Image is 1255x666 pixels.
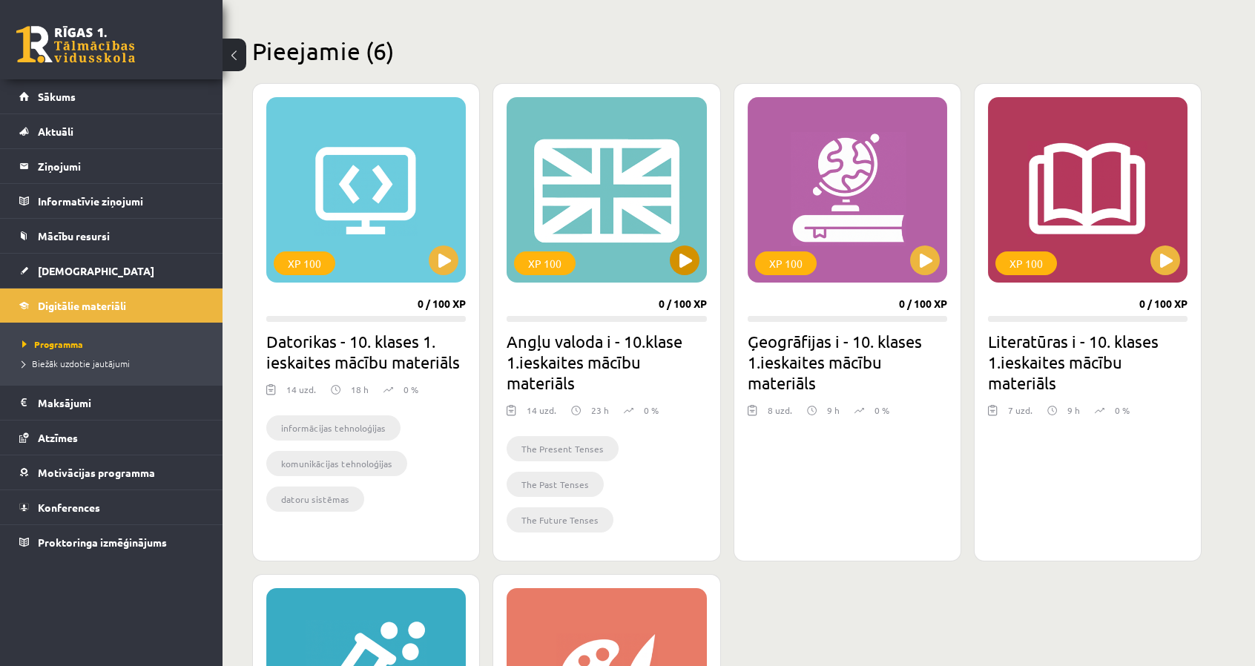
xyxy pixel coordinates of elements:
[38,229,110,243] span: Mācību resursi
[507,472,604,497] li: The Past Tenses
[38,501,100,514] span: Konferences
[19,114,204,148] a: Aktuāli
[527,403,556,426] div: 14 uzd.
[19,184,204,218] a: Informatīvie ziņojumi
[827,403,840,417] p: 9 h
[38,264,154,277] span: [DEMOGRAPHIC_DATA]
[266,415,401,441] li: informācijas tehnoloģijas
[514,251,576,275] div: XP 100
[38,90,76,103] span: Sākums
[19,149,204,183] a: Ziņojumi
[995,251,1057,275] div: XP 100
[19,289,204,323] a: Digitālie materiāli
[1008,403,1032,426] div: 7 uzd.
[748,331,947,393] h2: Ģeogrāfijas i - 10. klases 1.ieskaites mācību materiāls
[266,451,407,476] li: komunikācijas tehnoloģijas
[351,383,369,396] p: 18 h
[38,386,204,420] legend: Maksājumi
[507,507,613,533] li: The Future Tenses
[38,431,78,444] span: Atzīmes
[22,357,208,370] a: Biežāk uzdotie jautājumi
[19,386,204,420] a: Maksājumi
[1067,403,1080,417] p: 9 h
[874,403,889,417] p: 0 %
[286,383,316,405] div: 14 uzd.
[768,403,792,426] div: 8 uzd.
[19,455,204,489] a: Motivācijas programma
[591,403,609,417] p: 23 h
[274,251,335,275] div: XP 100
[22,337,208,351] a: Programma
[644,403,659,417] p: 0 %
[22,338,83,350] span: Programma
[755,251,817,275] div: XP 100
[38,299,126,312] span: Digitālie materiāli
[507,436,619,461] li: The Present Tenses
[19,421,204,455] a: Atzīmes
[19,525,204,559] a: Proktoringa izmēģinājums
[22,357,130,369] span: Biežāk uzdotie jautājumi
[507,331,706,393] h2: Angļu valoda i - 10.klase 1.ieskaites mācību materiāls
[19,79,204,113] a: Sākums
[266,331,466,372] h2: Datorikas - 10. klases 1. ieskaites mācību materiāls
[16,26,135,63] a: Rīgas 1. Tālmācības vidusskola
[19,254,204,288] a: [DEMOGRAPHIC_DATA]
[19,490,204,524] a: Konferences
[19,219,204,253] a: Mācību resursi
[38,466,155,479] span: Motivācijas programma
[1115,403,1130,417] p: 0 %
[266,487,364,512] li: datoru sistēmas
[403,383,418,396] p: 0 %
[38,184,204,218] legend: Informatīvie ziņojumi
[38,149,204,183] legend: Ziņojumi
[252,36,1202,65] h2: Pieejamie (6)
[38,535,167,549] span: Proktoringa izmēģinājums
[988,331,1188,393] h2: Literatūras i - 10. klases 1.ieskaites mācību materiāls
[38,125,73,138] span: Aktuāli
